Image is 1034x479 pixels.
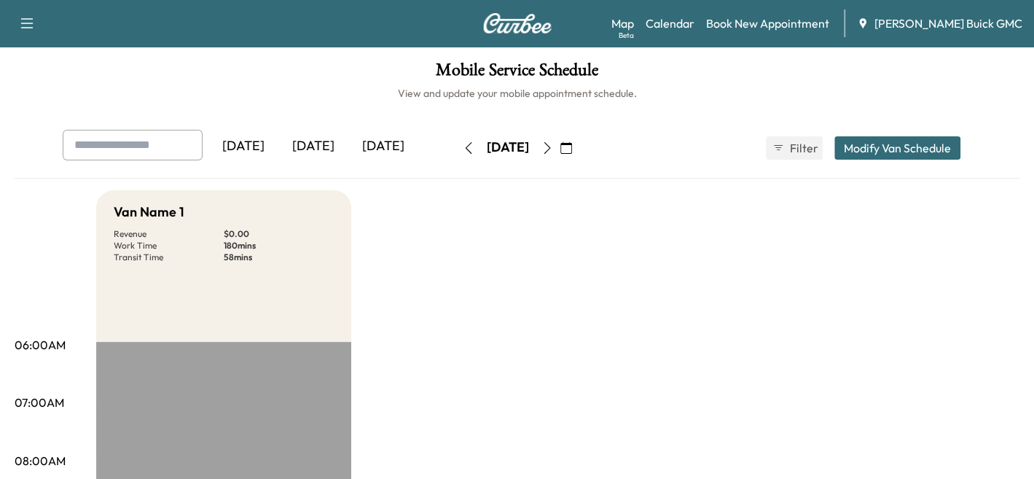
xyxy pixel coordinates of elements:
p: Transit Time [114,252,224,263]
span: Filter [790,139,816,157]
p: 180 mins [224,240,334,252]
span: [PERSON_NAME] Buick GMC [874,15,1022,32]
h5: Van Name 1 [114,202,184,222]
p: Work Time [114,240,224,252]
p: 06:00AM [15,336,66,354]
button: Modify Van Schedule [834,136,960,160]
div: [DATE] [348,130,418,163]
p: 58 mins [224,252,334,263]
a: MapBeta [611,15,634,32]
a: Calendar [646,15,694,32]
h6: View and update your mobile appointment schedule. [15,86,1019,101]
h1: Mobile Service Schedule [15,61,1019,86]
button: Filter [766,136,823,160]
img: Curbee Logo [482,13,552,34]
a: Book New Appointment [706,15,829,32]
div: [DATE] [208,130,278,163]
div: [DATE] [278,130,348,163]
div: Beta [619,30,634,41]
div: [DATE] [487,139,529,157]
p: Revenue [114,228,224,240]
p: 08:00AM [15,452,66,470]
p: 07:00AM [15,394,64,411]
p: $ 0.00 [224,228,334,240]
